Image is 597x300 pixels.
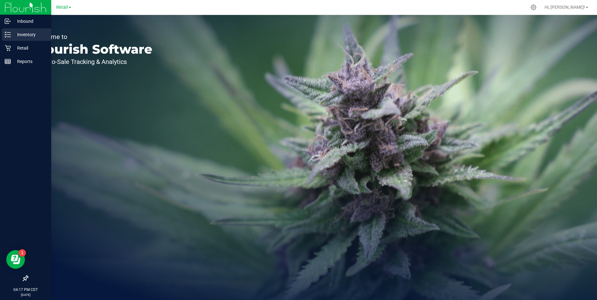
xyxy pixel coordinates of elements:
p: Inbound [11,17,48,25]
div: Manage settings [530,4,537,10]
inline-svg: Inbound [5,18,11,24]
p: Reports [11,58,48,65]
p: Welcome to [34,34,152,40]
span: Retail [56,5,68,10]
span: Hi, [PERSON_NAME]! [545,5,585,10]
iframe: Resource center unread badge [18,249,26,257]
inline-svg: Retail [5,45,11,51]
p: [DATE] [3,293,48,297]
p: Retail [11,44,48,52]
inline-svg: Reports [5,58,11,65]
iframe: Resource center [6,250,25,269]
p: Flourish Software [34,43,152,56]
p: Inventory [11,31,48,38]
inline-svg: Inventory [5,31,11,38]
p: Seed-to-Sale Tracking & Analytics [34,59,152,65]
p: 04:17 PM CDT [3,287,48,293]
